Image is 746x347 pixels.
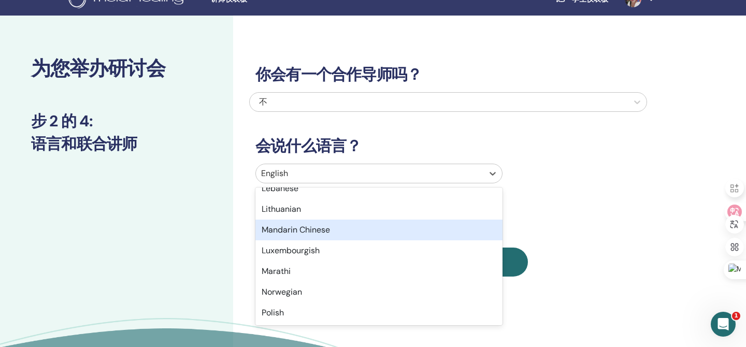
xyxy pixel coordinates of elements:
div: Mandarin Chinese [255,220,503,240]
h3: 步 2 的 4 : [31,112,202,131]
div: Romanian [255,323,503,344]
div: Lithuanian [255,199,503,220]
h2: 为您举办研讨会 [31,57,202,81]
h3: 你会有一个合作导师吗？ [249,65,647,84]
div: Luxembourgish [255,240,503,261]
iframe: Intercom live chat [711,312,736,337]
span: 1 [732,312,740,320]
h3: 语言和联合讲师 [31,135,202,153]
h3: 会说什么语言？ [249,137,647,155]
div: Lebanese [255,178,503,199]
div: Marathi [255,261,503,282]
div: Norwegian [255,282,503,302]
div: Polish [255,302,503,323]
span: 不 [259,96,267,107]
